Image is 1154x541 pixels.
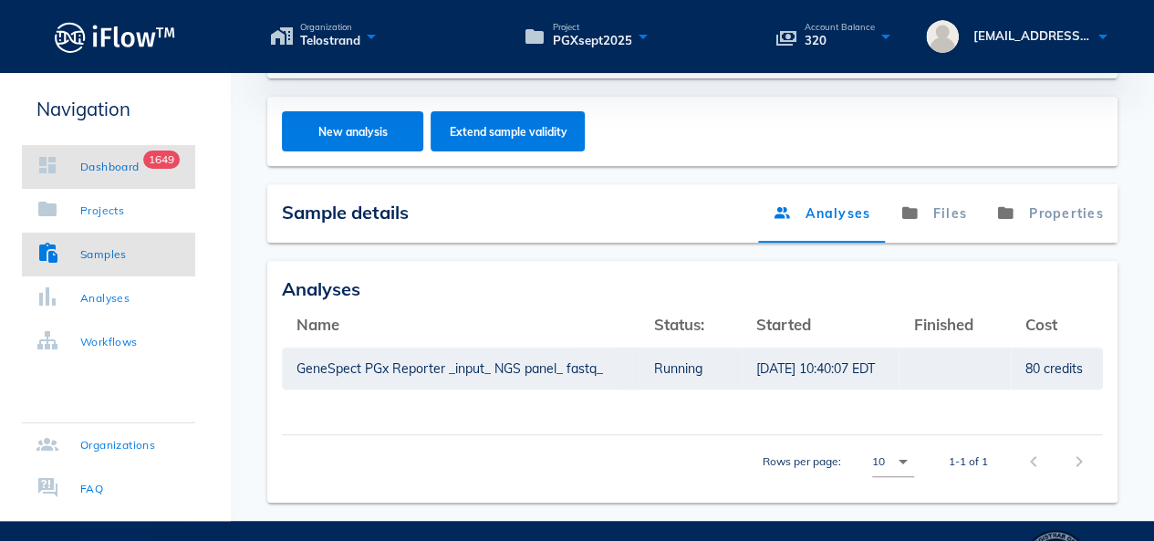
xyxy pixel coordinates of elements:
[756,348,885,390] a: [DATE] 10:40:07 EDT
[926,20,959,53] img: avatar.16069ca8.svg
[300,125,406,139] span: New analysis
[758,184,885,243] a: Analyses
[552,32,631,50] span: PGXsept2025
[552,23,631,32] span: Project
[1025,315,1057,334] span: Cost
[282,276,1103,303] div: Analyses
[763,435,914,488] div: Rows per page:
[431,111,585,151] button: Extend sample validity
[80,333,138,351] div: Workflows
[80,245,127,264] div: Samples
[872,447,914,476] div: 10Rows per page:
[22,95,195,123] p: Navigation
[300,32,360,50] span: Telostrand
[80,436,155,454] div: Organizations
[282,303,639,347] th: Name: Not sorted. Activate to sort ascending.
[300,23,360,32] span: Organization
[80,158,140,176] div: Dashboard
[872,453,885,470] div: 10
[143,151,180,169] span: Badge
[756,315,811,334] span: Started
[296,348,625,390] a: GeneSpect PGx Reporter _input_ NGS panel_ fastq_
[892,451,914,473] i: arrow_drop_down
[913,315,972,334] span: Finished
[654,315,704,334] span: Status:
[805,32,875,50] span: 320
[639,303,742,347] th: Status:: Not sorted. Activate to sort ascending.
[654,348,727,390] a: Running
[296,315,339,334] span: Name
[949,453,988,470] div: 1-1 of 1
[899,303,1010,347] th: Finished: Not sorted. Activate to sort ascending.
[1025,348,1088,390] a: 80 credits
[80,480,103,498] div: FAQ
[805,23,875,32] span: Account Balance
[981,184,1118,243] a: Properties
[80,289,130,307] div: Analyses
[80,202,124,220] div: Projects
[742,303,899,347] th: Started: Not sorted. Activate to sort ascending.
[449,125,567,139] span: Extend sample validity
[282,111,423,151] button: New analysis
[885,184,982,243] a: Files
[282,201,409,224] span: Sample details
[1011,303,1103,347] th: Cost: Not sorted. Activate to sort ascending.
